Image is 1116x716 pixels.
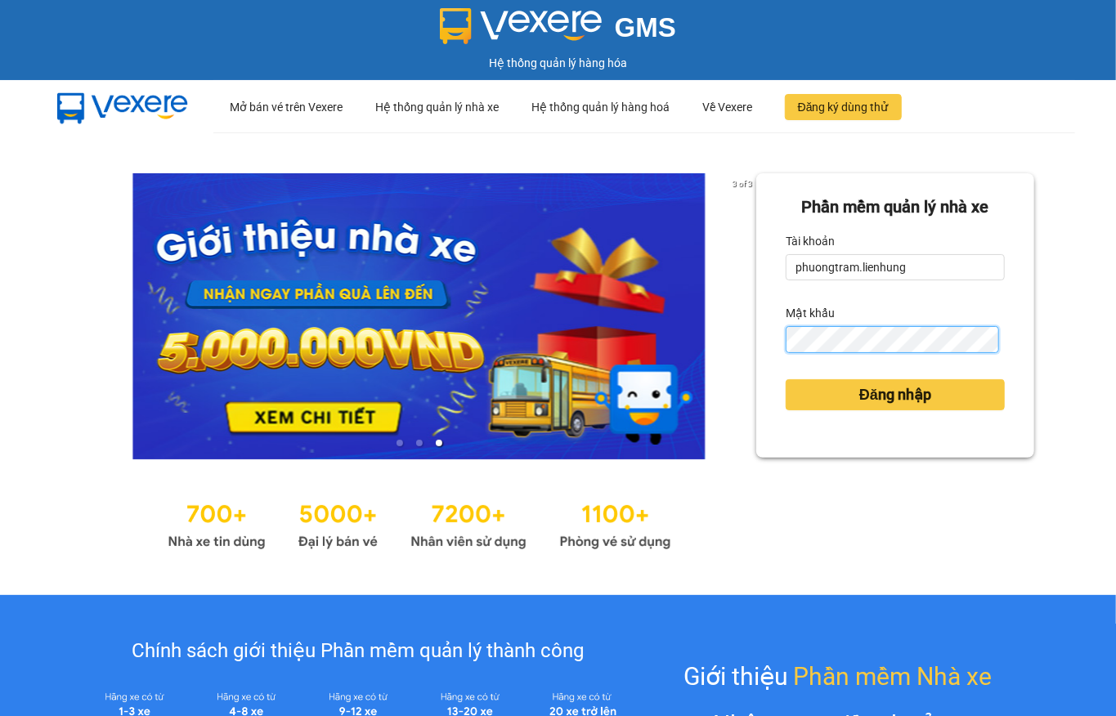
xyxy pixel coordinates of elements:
[82,173,105,459] button: previous slide / item
[436,440,442,446] li: slide item 3
[440,8,602,44] img: logo 2
[702,81,752,133] div: Về Vexere
[859,383,931,406] span: Đăng nhập
[728,173,756,195] p: 3 of 3
[786,195,1005,220] div: Phần mềm quản lý nhà xe
[78,636,639,667] div: Chính sách giới thiệu Phần mềm quản lý thành công
[531,81,670,133] div: Hệ thống quản lý hàng hoá
[168,492,671,554] img: Statistics.png
[683,657,992,696] div: Giới thiệu
[41,80,204,134] img: mbUUG5Q.png
[440,25,676,38] a: GMS
[786,228,835,254] label: Tài khoản
[785,94,902,120] button: Đăng ký dùng thử
[798,98,889,116] span: Đăng ký dùng thử
[786,379,1005,410] button: Đăng nhập
[786,300,835,326] label: Mật khẩu
[375,81,499,133] div: Hệ thống quản lý nhà xe
[615,12,676,43] span: GMS
[416,440,423,446] li: slide item 2
[786,254,1005,280] input: Tài khoản
[397,440,403,446] li: slide item 1
[793,657,992,696] span: Phần mềm Nhà xe
[786,326,999,353] input: Mật khẩu
[230,81,343,133] div: Mở bán vé trên Vexere
[4,54,1112,72] div: Hệ thống quản lý hàng hóa
[733,173,756,459] button: next slide / item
